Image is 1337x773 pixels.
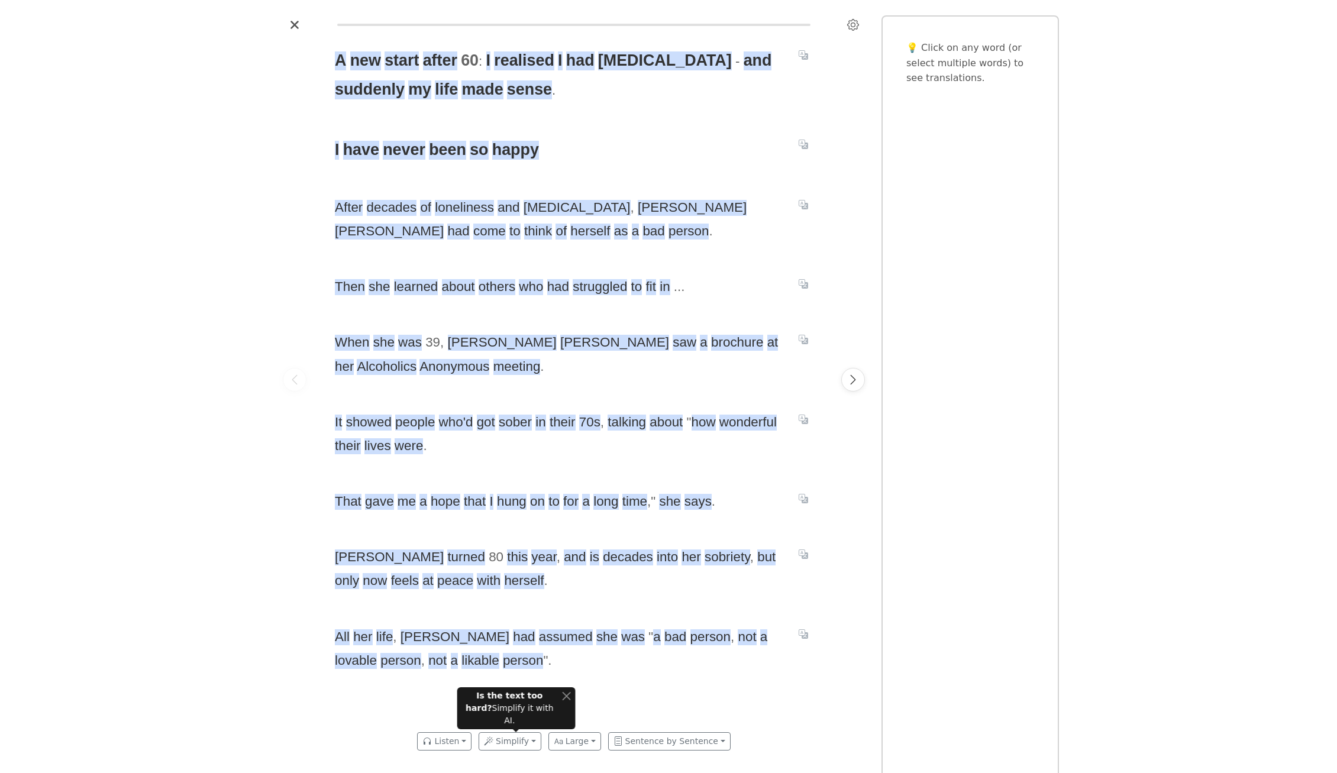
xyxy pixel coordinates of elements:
[622,494,647,510] span: time
[544,573,548,588] span: .
[653,629,660,645] span: a
[461,653,499,669] span: likable
[844,15,863,34] button: Settings
[395,415,435,431] span: people
[540,359,544,374] span: .
[608,732,731,751] button: Sentence by Sentence
[486,51,490,70] span: I
[558,51,562,70] span: I
[335,573,359,589] span: only
[794,491,813,506] button: Translate sentence
[712,494,715,509] span: .
[479,732,541,751] button: Simplify
[479,279,515,295] span: others
[335,335,370,351] span: When
[562,690,571,702] button: Close
[470,141,488,160] span: so
[646,279,656,295] span: fit
[466,691,542,713] strong: Is the text too hard?
[539,629,593,645] span: assumed
[794,198,813,212] button: Translate sentence
[335,549,444,565] span: [PERSON_NAME]
[547,279,569,295] span: had
[493,359,541,375] span: meeting
[548,653,551,668] span: .
[335,200,363,216] span: After
[477,415,495,431] span: got
[550,415,576,431] span: their
[417,732,471,751] button: Listen
[439,415,473,431] span: who'd
[367,200,417,216] span: decades
[603,549,653,565] span: decades
[598,51,732,70] span: [MEDICAL_DATA]
[442,279,475,295] span: about
[692,415,716,431] span: how
[364,438,391,454] span: lives
[385,51,419,70] span: start
[492,141,539,160] span: happy
[556,224,567,240] span: of
[335,494,361,510] span: That
[674,279,677,294] span: .
[461,51,479,70] span: 60
[548,494,560,510] span: to
[421,653,425,668] span: ,
[659,494,680,510] span: she
[440,335,444,350] span: ,
[719,415,777,431] span: wonderful
[497,494,527,510] span: hung
[422,573,434,589] span: at
[673,335,696,351] span: saw
[535,415,545,431] span: in
[794,547,813,561] button: Translate sentence
[343,141,379,160] span: have
[419,494,427,510] span: a
[794,332,813,347] button: Translate sentence
[794,626,813,641] button: Translate sentence
[335,629,350,645] span: All
[437,573,473,589] span: peace
[677,279,681,294] span: .
[431,494,460,510] span: hope
[420,200,431,216] span: of
[657,549,678,565] span: into
[285,15,304,34] button: Close
[750,549,754,564] span: ,
[451,653,458,669] span: a
[524,200,631,216] span: [MEDICAL_DATA]
[711,335,763,351] span: brochure
[596,629,618,645] span: she
[794,277,813,291] button: Translate sentence
[494,51,554,70] span: realised
[394,279,438,295] span: learned
[513,629,535,645] span: had
[335,224,444,240] span: [PERSON_NAME]
[353,629,372,645] span: her
[369,279,390,295] span: she
[794,48,813,62] button: Translate sentence
[684,494,712,510] span: says
[757,549,776,565] span: but
[335,141,339,160] span: I
[709,224,712,238] span: .
[335,653,377,669] span: lovable
[346,415,392,431] span: showed
[631,279,642,295] span: to
[428,653,447,669] span: not
[408,80,431,99] span: my
[642,224,664,240] span: bad
[423,51,457,70] span: after
[498,200,519,216] span: and
[579,415,600,431] span: 70s
[337,24,810,26] div: Reading progress
[650,415,683,431] span: about
[365,494,394,510] span: gave
[507,80,552,99] span: sense
[419,359,489,375] span: Anonymous
[448,335,557,351] span: [PERSON_NAME]
[335,359,354,375] span: her
[524,224,552,240] span: think
[435,200,494,216] span: loneliness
